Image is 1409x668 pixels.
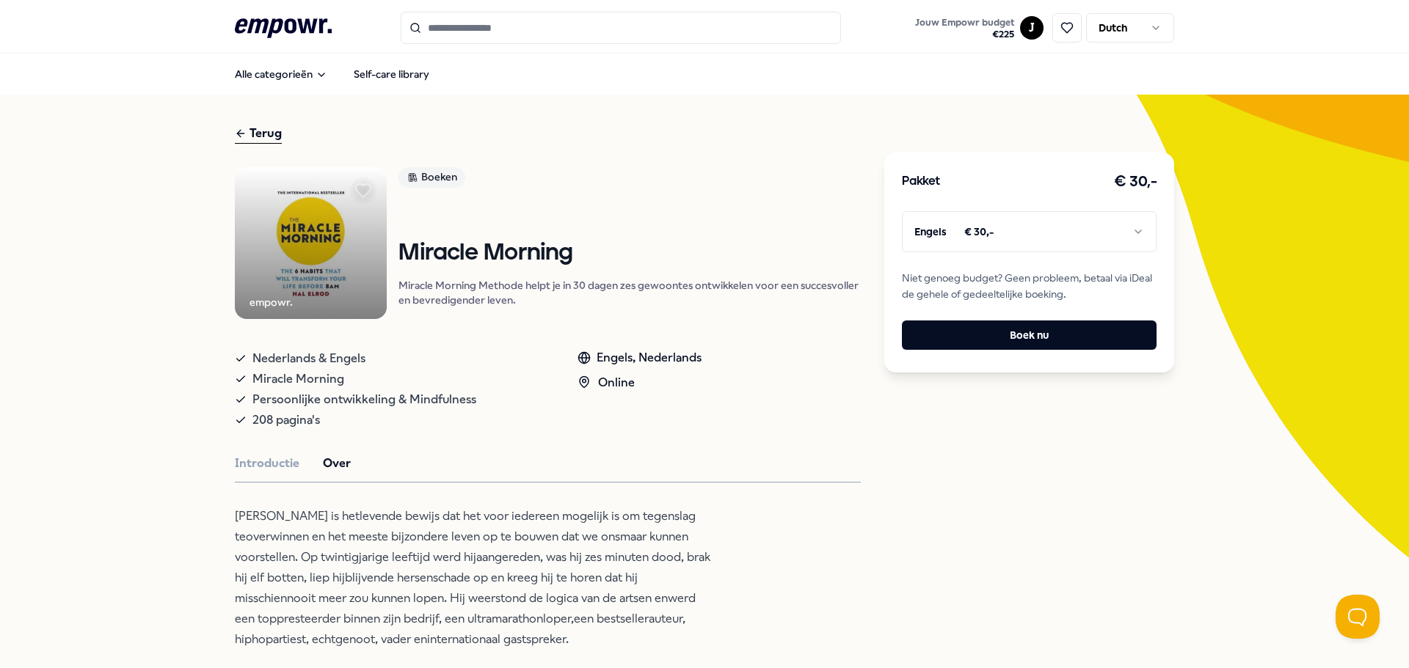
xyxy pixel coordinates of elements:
[252,389,476,410] span: Persoonlijke ontwikkeling & Mindfulness
[401,12,841,44] input: Search for products, categories or subcategories
[223,59,441,89] nav: Main
[915,17,1014,29] span: Jouw Empowr budget
[912,14,1017,43] button: Jouw Empowr budget€225
[578,348,702,367] div: Engels, Nederlands
[398,241,861,266] h1: Miracle Morning
[1114,170,1157,194] h3: € 30,-
[223,59,339,89] button: Alle categorieën
[252,348,365,369] span: Nederlands & Engels
[902,270,1157,303] span: Niet genoeg budget? Geen probleem, betaal via iDeal de gehele of gedeeltelijke boeking.
[235,124,282,144] div: Terug
[578,373,702,392] div: Online
[235,167,387,319] img: Product Image
[909,12,1020,43] a: Jouw Empowr budget€225
[1336,595,1380,639] iframe: Help Scout Beacon - Open
[235,454,299,473] button: Introductie
[342,59,441,89] a: Self-care library
[398,167,465,188] div: Boeken
[1020,16,1044,40] button: J
[902,320,1157,350] button: Boek nu
[252,369,344,389] span: Miracle Morning
[250,294,293,310] div: empowr.
[398,167,861,193] a: Boeken
[915,29,1014,40] span: € 225
[902,172,940,191] h3: Pakket
[252,410,320,430] span: 208 pagina's
[398,278,861,307] p: Miracle Morning Methode helpt je in 30 dagen zes gewoontes ontwikkelen voor een succesvoller en b...
[323,454,351,473] button: Over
